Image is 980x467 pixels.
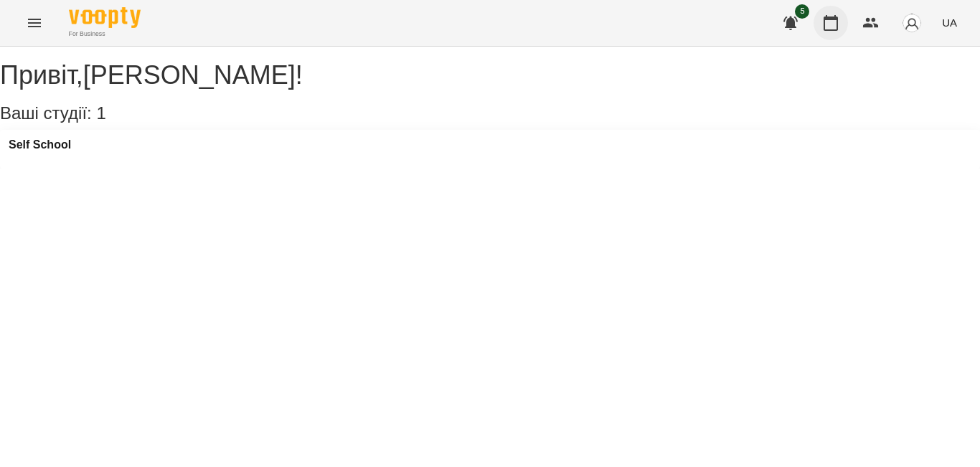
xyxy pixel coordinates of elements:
[936,9,963,36] button: UA
[9,138,71,151] a: Self School
[902,13,922,33] img: avatar_s.png
[942,15,957,30] span: UA
[795,4,809,19] span: 5
[96,103,105,123] span: 1
[69,29,141,39] span: For Business
[69,7,141,28] img: Voopty Logo
[17,6,52,40] button: Menu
